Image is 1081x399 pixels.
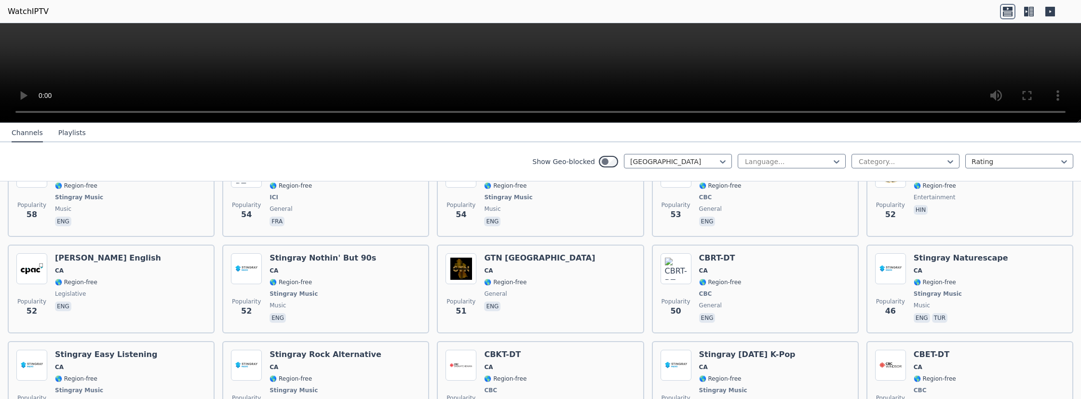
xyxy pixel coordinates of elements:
span: Stingray Music [270,290,318,298]
p: eng [55,302,71,311]
span: general [699,302,722,309]
img: Stingray Nothin' But 90s [231,253,262,284]
span: 🌎 Region-free [55,278,97,286]
span: 🌎 Region-free [914,278,956,286]
span: CA [699,363,708,371]
h6: Stingray Naturescape [914,253,1008,263]
span: general [484,290,507,298]
span: general [699,205,722,213]
span: 52 [241,305,252,317]
span: Popularity [232,298,261,305]
span: Popularity [662,201,690,209]
span: Popularity [662,298,690,305]
span: 54 [241,209,252,220]
span: Popularity [17,201,46,209]
span: CA [55,363,64,371]
span: Popularity [232,201,261,209]
span: legislative [55,290,86,298]
span: 🌎 Region-free [484,182,527,190]
span: 🌎 Region-free [270,182,312,190]
span: music [55,205,71,213]
span: Stingray Music [270,386,318,394]
span: 51 [456,305,466,317]
span: CA [914,363,922,371]
span: 🌎 Region-free [484,375,527,383]
h6: Stingray Rock Alternative [270,350,381,359]
button: Channels [12,124,43,142]
span: 🌎 Region-free [914,375,956,383]
span: 53 [670,209,681,220]
h6: CBRT-DT [699,253,742,263]
span: 54 [456,209,466,220]
span: CA [270,363,278,371]
span: CBC [699,193,712,201]
a: WatchIPTV [8,6,49,17]
p: tur [932,313,947,323]
span: 50 [670,305,681,317]
span: CA [914,267,922,275]
span: Stingray Music [55,193,103,201]
h6: Stingray [DATE] K-Pop [699,350,796,359]
span: 🌎 Region-free [699,278,742,286]
button: Playlists [58,124,86,142]
span: Stingray Music [484,193,532,201]
span: Popularity [876,298,905,305]
span: 🌎 Region-free [914,182,956,190]
span: entertainment [914,193,956,201]
img: CBKT-DT [446,350,476,381]
span: 🌎 Region-free [270,375,312,383]
span: CBC [484,386,497,394]
p: eng [270,313,286,323]
span: 58 [27,209,37,220]
span: Stingray Music [914,290,962,298]
span: Popularity [446,201,475,209]
p: fra [270,217,284,226]
img: Stingray Today's K-Pop [661,350,691,381]
span: 🌎 Region-free [699,375,742,383]
span: CBC [699,290,712,298]
span: CA [484,363,493,371]
span: CA [270,267,278,275]
h6: CBET-DT [914,350,956,359]
p: eng [484,302,500,311]
span: 🌎 Region-free [55,182,97,190]
span: Stingray Music [55,386,103,394]
span: 52 [885,209,896,220]
span: CA [55,267,64,275]
img: GTN Canada [446,253,476,284]
p: eng [699,217,716,226]
span: CA [484,267,493,275]
p: eng [699,313,716,323]
span: music [914,302,930,309]
span: CBC [914,386,927,394]
span: 52 [27,305,37,317]
span: 🌎 Region-free [270,278,312,286]
h6: Stingray Easy Listening [55,350,157,359]
span: Popularity [17,298,46,305]
h6: Stingray Nothin' But 90s [270,253,376,263]
span: ICI [270,193,278,201]
p: eng [484,217,500,226]
h6: CBKT-DT [484,350,527,359]
span: Popularity [446,298,475,305]
span: general [270,205,292,213]
span: 🌎 Region-free [484,278,527,286]
span: Popularity [876,201,905,209]
span: CA [699,267,708,275]
img: Stingray Naturescape [875,253,906,284]
img: Stingray Easy Listening [16,350,47,381]
span: Stingray Music [699,386,747,394]
img: CBRT-DT [661,253,691,284]
h6: GTN [GEOGRAPHIC_DATA] [484,253,595,263]
span: music [270,302,286,309]
span: 🌎 Region-free [699,182,742,190]
img: CPAC English [16,253,47,284]
span: 🌎 Region-free [55,375,97,383]
span: 46 [885,305,896,317]
h6: [PERSON_NAME] English [55,253,161,263]
span: music [484,205,500,213]
p: hin [914,205,928,215]
p: eng [55,217,71,226]
label: Show Geo-blocked [532,157,595,166]
p: eng [914,313,930,323]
